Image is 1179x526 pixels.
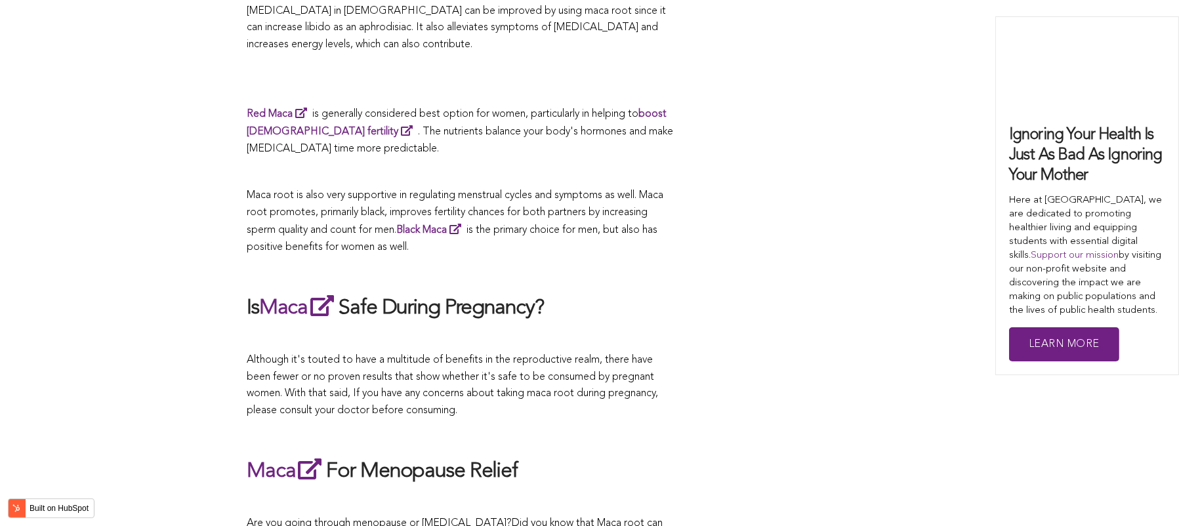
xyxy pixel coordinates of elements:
[247,293,673,323] h2: Is Safe During Pregnancy?
[247,355,658,416] span: Although it's touted to have a multitude of benefits in the reproductive realm, there have been f...
[247,461,326,482] a: Maca
[247,6,666,50] span: [MEDICAL_DATA] in [DEMOGRAPHIC_DATA] can be improved by using maca root since it can increase lib...
[396,225,447,235] strong: Black Maca
[247,109,293,119] strong: Red Maca
[247,190,663,253] span: Maca root is also very supportive in regulating menstrual cycles and symptoms as well. Maca root ...
[247,109,312,119] a: Red Maca
[396,225,466,235] a: Black Maca
[9,500,24,516] img: HubSpot sprocket logo
[8,498,94,518] button: Built on HubSpot
[247,109,673,154] span: is generally considered best option for women, particularly in helping to . The nutrients balance...
[24,500,94,517] label: Built on HubSpot
[1113,463,1179,526] iframe: Chat Widget
[1009,327,1119,362] a: Learn More
[247,456,673,486] h2: For Menopause Relief
[259,298,339,319] a: Maca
